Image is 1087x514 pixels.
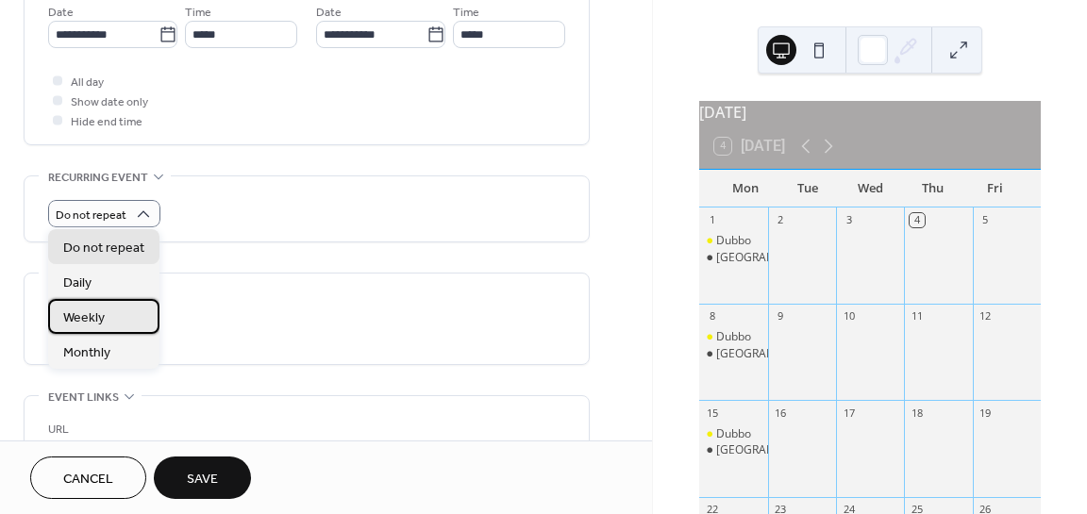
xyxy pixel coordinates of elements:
span: Do not repeat [56,205,126,226]
div: Dubbo [716,426,751,442]
div: 8 [705,309,719,323]
span: Date [316,3,342,23]
span: Weekly [63,308,105,328]
div: 18 [910,406,924,420]
div: 19 [978,406,993,420]
button: Cancel [30,456,146,499]
span: Date [48,3,74,23]
div: Dubbo [699,329,767,345]
div: 9 [774,309,788,323]
span: Show date only [71,92,148,112]
span: Monthly [63,343,110,363]
span: Hide end time [71,112,142,132]
div: 10 [842,309,856,323]
div: 2 [774,213,788,227]
div: 5 [978,213,993,227]
div: [GEOGRAPHIC_DATA] [716,442,830,458]
div: Mon [714,170,777,207]
span: Time [185,3,211,23]
span: Do not repeat [63,239,144,258]
div: Dubbo [716,233,751,249]
div: [GEOGRAPHIC_DATA] [716,250,830,266]
div: Thu [901,170,963,207]
span: Cancel [63,470,113,489]
span: Recurring event [48,168,148,188]
span: All day [71,73,104,92]
div: 11 [910,309,924,323]
span: Daily [63,274,92,293]
span: Save [187,470,218,489]
button: Save [154,456,251,499]
div: PORTLAND [699,346,767,362]
div: Wed [839,170,901,207]
div: 15 [705,406,719,420]
div: 3 [842,213,856,227]
div: Tue [777,170,839,207]
div: Dubbo [699,233,767,249]
div: [GEOGRAPHIC_DATA] [716,346,830,362]
div: [DATE] [699,101,1041,124]
div: 4 [910,213,924,227]
div: PORTLAND [699,250,767,266]
div: 1 [705,213,719,227]
span: Time [453,3,479,23]
div: Dubbo [699,426,767,442]
div: PORTLAND [699,442,767,458]
div: 16 [774,406,788,420]
div: 12 [978,309,993,323]
div: 17 [842,406,856,420]
span: Event links [48,388,119,407]
div: Dubbo [716,329,751,345]
div: URL [48,420,561,439]
div: Fri [963,170,1026,207]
